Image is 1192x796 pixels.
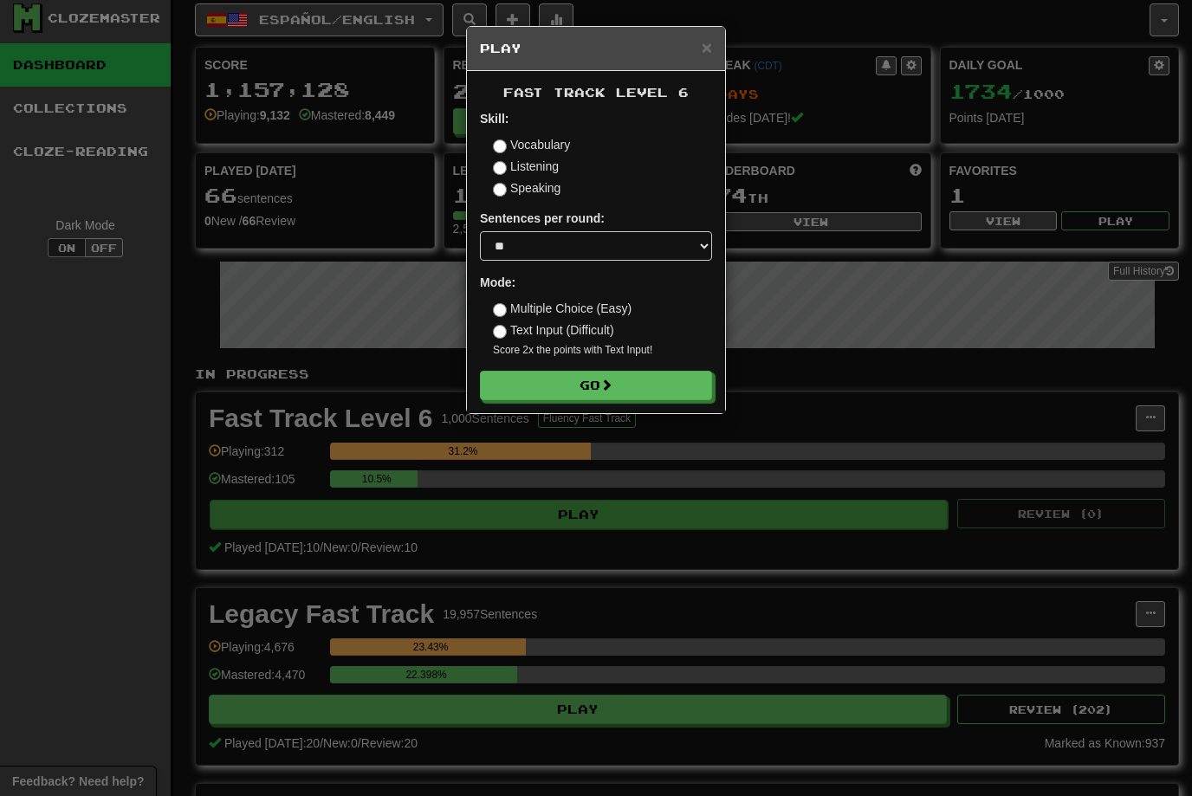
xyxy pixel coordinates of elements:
small: Score 2x the points with Text Input ! [493,343,712,358]
strong: Mode: [480,275,515,289]
span: × [702,37,712,57]
label: Text Input (Difficult) [493,321,614,339]
label: Speaking [493,179,560,197]
span: Fast Track Level 6 [503,85,689,100]
input: Multiple Choice (Easy) [493,303,507,317]
label: Sentences per round: [480,210,605,227]
input: Text Input (Difficult) [493,325,507,339]
label: Multiple Choice (Easy) [493,300,632,317]
button: Close [702,38,712,56]
input: Speaking [493,183,507,197]
label: Vocabulary [493,136,570,153]
button: Go [480,371,712,400]
h5: Play [480,40,712,57]
label: Listening [493,158,559,175]
input: Listening [493,161,507,175]
input: Vocabulary [493,139,507,153]
strong: Skill: [480,112,509,126]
